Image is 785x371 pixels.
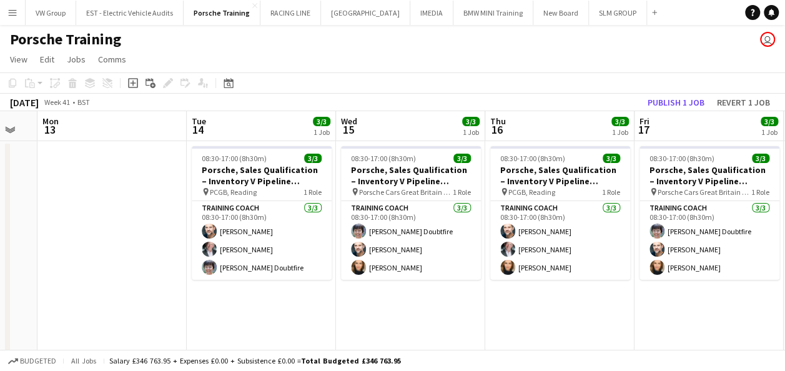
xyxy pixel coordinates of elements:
span: 13 [41,122,59,137]
div: [DATE] [10,96,39,109]
div: 1 Job [761,127,778,137]
button: SLM GROUP [589,1,647,25]
button: IMEDIA [410,1,453,25]
app-job-card: 08:30-17:00 (8h30m)3/3Porsche, Sales Qualification – Inventory V Pipeline course. Porsche Cars Gr... [341,146,481,280]
span: 3/3 [313,117,330,126]
a: Edit [35,51,59,67]
span: Jobs [67,54,86,65]
span: 1 Role [602,187,620,197]
span: Tue [192,116,206,127]
button: Publish 1 job [643,94,709,111]
app-job-card: 08:30-17:00 (8h30m)3/3Porsche, Sales Qualification – Inventory V Pipeline course. PCGB, Reading1 ... [192,146,332,280]
h3: Porsche, Sales Qualification – Inventory V Pipeline course. [639,164,779,187]
span: PCGB, Reading [210,187,257,197]
span: View [10,54,27,65]
a: Jobs [62,51,91,67]
span: PCGB, Reading [508,187,555,197]
app-user-avatar: Lisa Fretwell [760,32,775,47]
span: 08:30-17:00 (8h30m) [649,154,714,163]
span: Comms [98,54,126,65]
button: RACING LINE [260,1,321,25]
app-card-role: Training Coach3/308:30-17:00 (8h30m)[PERSON_NAME] Doubtfire[PERSON_NAME][PERSON_NAME] [639,201,779,280]
span: Fri [639,116,649,127]
span: 08:30-17:00 (8h30m) [500,154,565,163]
div: 1 Job [463,127,479,137]
span: 3/3 [752,154,769,163]
a: View [5,51,32,67]
span: Edit [40,54,54,65]
span: Budgeted [20,357,56,365]
button: EST - Electric Vehicle Audits [76,1,184,25]
span: Week 41 [41,97,72,107]
span: Mon [42,116,59,127]
h3: Porsche, Sales Qualification – Inventory V Pipeline course. [341,164,481,187]
span: Thu [490,116,506,127]
span: 15 [339,122,357,137]
span: 3/3 [453,154,471,163]
div: Salary £346 763.95 + Expenses £0.00 + Subsistence £0.00 = [109,356,401,365]
div: BST [77,97,90,107]
h3: Porsche, Sales Qualification – Inventory V Pipeline course. [192,164,332,187]
button: Porsche Training [184,1,260,25]
app-job-card: 08:30-17:00 (8h30m)3/3Porsche, Sales Qualification – Inventory V Pipeline course. Porsche Cars Gr... [639,146,779,280]
span: 1 Role [304,187,322,197]
div: 1 Job [612,127,628,137]
span: Porsche Cars Great Britain Ltd. [STREET_ADDRESS] [359,187,453,197]
span: 16 [488,122,506,137]
span: 3/3 [603,154,620,163]
button: New Board [533,1,589,25]
button: BMW MINI Training [453,1,533,25]
span: 1 Role [751,187,769,197]
span: 3/3 [611,117,629,126]
span: 3/3 [304,154,322,163]
span: All jobs [69,356,99,365]
app-job-card: 08:30-17:00 (8h30m)3/3Porsche, Sales Qualification – Inventory V Pipeline course. PCGB, Reading1 ... [490,146,630,280]
span: 14 [190,122,206,137]
span: 08:30-17:00 (8h30m) [351,154,416,163]
button: Revert 1 job [712,94,775,111]
span: 3/3 [462,117,480,126]
app-card-role: Training Coach3/308:30-17:00 (8h30m)[PERSON_NAME] Doubtfire[PERSON_NAME][PERSON_NAME] [341,201,481,280]
span: Total Budgeted £346 763.95 [301,356,401,365]
app-card-role: Training Coach3/308:30-17:00 (8h30m)[PERSON_NAME][PERSON_NAME][PERSON_NAME] [490,201,630,280]
button: [GEOGRAPHIC_DATA] [321,1,410,25]
span: 17 [638,122,649,137]
app-card-role: Training Coach3/308:30-17:00 (8h30m)[PERSON_NAME][PERSON_NAME][PERSON_NAME] Doubtfire [192,201,332,280]
span: 08:30-17:00 (8h30m) [202,154,267,163]
div: 1 Job [314,127,330,137]
h3: Porsche, Sales Qualification – Inventory V Pipeline course. [490,164,630,187]
button: Budgeted [6,354,58,368]
h1: Porsche Training [10,30,121,49]
span: 1 Role [453,187,471,197]
span: Wed [341,116,357,127]
span: 3/3 [761,117,778,126]
a: Comms [93,51,131,67]
button: VW Group [26,1,76,25]
span: Porsche Cars Great Britain Ltd. [STREET_ADDRESS] [658,187,751,197]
